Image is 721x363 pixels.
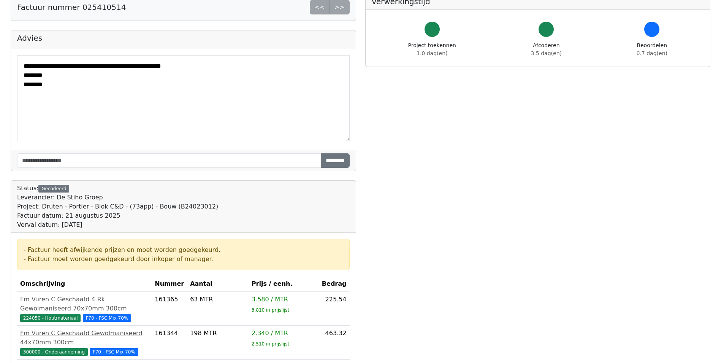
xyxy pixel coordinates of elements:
[17,202,218,211] div: Project: Druten - Portier - Blok C&D - (73app) - Bouw (B24023012)
[38,185,69,193] div: Gecodeerd
[187,276,249,292] th: Aantal
[20,295,149,322] a: Fm Vuren C Geschaafd 4 Rk Gewolmaniseerd 70x70mm 300cm224050 - Houtmateriaal F70 - FSC Mix 70%
[20,348,88,356] span: 300000 - Onderaanneming
[17,220,218,229] div: Verval datum: [DATE]
[152,326,187,360] td: 161344
[249,276,318,292] th: Prijs / eenh.
[152,292,187,326] td: 161365
[20,329,149,356] a: Fm Vuren C Geschaafd Gewolmaniseerd 44x70mm 300cm300000 - Onderaanneming F70 - FSC Mix 70%
[17,3,126,12] h5: Factuur nummer 025410514
[252,341,289,347] sub: 2.510 in prijslijst
[252,329,315,338] div: 2.340 / MTR
[24,255,343,264] div: - Factuur moet worden goedgekeurd door inkoper of manager.
[17,276,152,292] th: Omschrijving
[252,295,315,304] div: 3.580 / MTR
[408,41,456,57] div: Project toekennen
[637,41,667,57] div: Beoordelen
[252,307,289,313] sub: 3.810 in prijslijst
[417,50,447,56] span: 1.0 dag(en)
[20,329,149,347] div: Fm Vuren C Geschaafd Gewolmaniseerd 44x70mm 300cm
[318,326,349,360] td: 463.32
[318,276,349,292] th: Bedrag
[190,329,246,338] div: 198 MTR
[90,348,138,356] span: F70 - FSC Mix 70%
[20,295,149,313] div: Fm Vuren C Geschaafd 4 Rk Gewolmaniseerd 70x70mm 300cm
[531,41,562,57] div: Afcoderen
[17,184,218,229] div: Status:
[637,50,667,56] span: 0.7 dag(en)
[152,276,187,292] th: Nummer
[531,50,562,56] span: 3.5 dag(en)
[24,245,343,255] div: - Factuur heeft afwijkende prijzen en moet worden goedgekeurd.
[17,193,218,202] div: Leverancier: De Stiho Groep
[17,211,218,220] div: Factuur datum: 21 augustus 2025
[83,314,132,322] span: F70 - FSC Mix 70%
[20,314,81,322] span: 224050 - Houtmateriaal
[318,292,349,326] td: 225.54
[17,33,350,43] h5: Advies
[190,295,246,304] div: 63 MTR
